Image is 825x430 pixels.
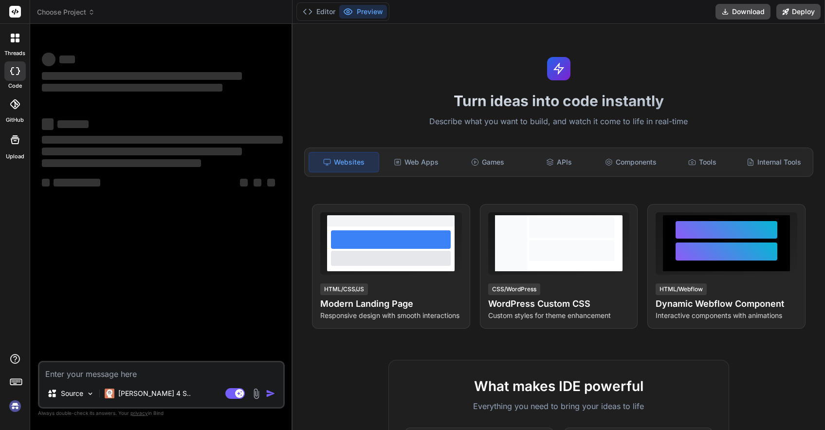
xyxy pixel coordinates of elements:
[524,152,594,172] div: APIs
[251,388,262,399] img: attachment
[656,283,707,295] div: HTML/Webflow
[668,152,737,172] div: Tools
[42,148,242,155] span: ‌
[37,7,95,17] span: Choose Project
[42,159,201,167] span: ‌
[656,297,797,311] h4: Dynamic Webflow Component
[240,179,248,187] span: ‌
[309,152,379,172] div: Websites
[42,118,54,130] span: ‌
[7,398,23,414] img: signin
[8,82,22,90] label: code
[118,389,191,398] p: [PERSON_NAME] 4 S..
[320,283,368,295] div: HTML/CSS/JS
[59,56,75,63] span: ‌
[299,5,339,19] button: Editor
[61,389,83,398] p: Source
[130,410,148,416] span: privacy
[6,116,24,124] label: GitHub
[298,115,819,128] p: Describe what you want to build, and watch it come to life in real-time
[320,297,462,311] h4: Modern Landing Page
[57,120,89,128] span: ‌
[488,311,630,320] p: Custom styles for theme enhancement
[42,84,222,92] span: ‌
[6,152,24,161] label: Upload
[38,409,285,418] p: Always double-check its answers. Your in Bind
[404,376,713,396] h2: What makes IDE powerful
[267,179,275,187] span: ‌
[404,400,713,412] p: Everything you need to bring your ideas to life
[320,311,462,320] p: Responsive design with smooth interactions
[339,5,387,19] button: Preview
[453,152,522,172] div: Games
[4,49,25,57] label: threads
[715,4,770,19] button: Download
[776,4,821,19] button: Deploy
[54,179,100,187] span: ‌
[266,389,275,398] img: icon
[656,311,797,320] p: Interactive components with animations
[42,179,50,187] span: ‌
[381,152,451,172] div: Web Apps
[42,72,242,80] span: ‌
[488,283,540,295] div: CSS/WordPress
[105,389,114,398] img: Claude 4 Sonnet
[254,179,261,187] span: ‌
[42,136,283,144] span: ‌
[596,152,666,172] div: Components
[298,92,819,110] h1: Turn ideas into code instantly
[739,152,809,172] div: Internal Tools
[86,390,94,398] img: Pick Models
[42,53,55,66] span: ‌
[488,297,630,311] h4: WordPress Custom CSS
